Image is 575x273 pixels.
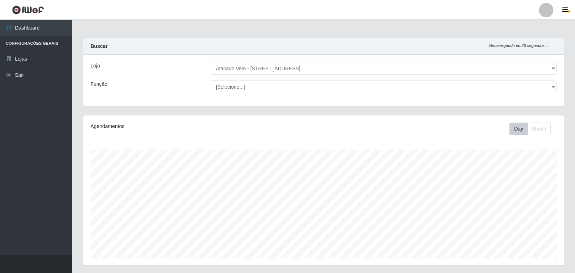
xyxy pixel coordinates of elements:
div: Toolbar with button groups [509,123,557,135]
label: Função [90,80,107,88]
button: Day [509,123,528,135]
div: Agendamentos [90,123,278,130]
label: Loja [90,62,100,70]
div: First group [509,123,551,135]
strong: Buscar [90,43,107,49]
img: CoreUI Logo [12,5,44,14]
button: Month [527,123,551,135]
i: Recarregando em 28 segundos... [489,43,548,48]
